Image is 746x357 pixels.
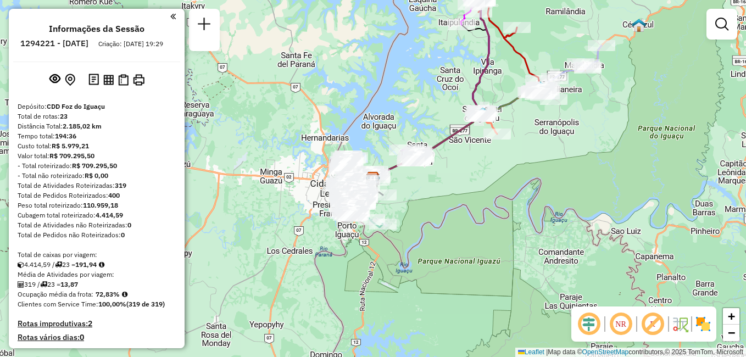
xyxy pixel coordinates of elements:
[47,102,105,110] strong: CDD Foz do Iguaçu
[18,230,176,240] div: Total de Pedidos não Roteirizados:
[18,121,176,131] div: Distância Total:
[723,325,739,341] a: Zoom out
[52,142,89,150] strong: R$ 5.979,21
[116,72,131,88] button: Visualizar Romaneio
[18,347,176,356] h4: Clientes Priorizados NR:
[576,311,602,337] span: Ocultar deslocamento
[18,141,176,151] div: Custo total:
[711,13,733,35] a: Exibir filtros
[85,171,108,180] strong: R$ 0,00
[18,250,176,260] div: Total de caixas por viagem:
[18,181,176,191] div: Total de Atividades Roteirizadas:
[546,348,548,356] span: |
[103,346,107,356] strong: 0
[518,348,544,356] a: Leaflet
[63,122,102,130] strong: 2.185,02 km
[18,161,176,171] div: - Total roteirizado:
[193,13,215,38] a: Nova sessão e pesquisa
[60,280,78,288] strong: 13,87
[582,348,629,356] a: OpenStreetMap
[101,72,116,87] button: Visualizar relatório de Roteirização
[121,231,125,239] strong: 0
[80,332,84,342] strong: 0
[170,10,176,23] a: Clique aqui para minimizar o painel
[18,111,176,121] div: Total de rotas:
[18,102,176,111] div: Depósito:
[728,326,735,339] span: −
[126,300,165,308] strong: (319 de 319)
[72,161,117,170] strong: R$ 709.295,50
[18,210,176,220] div: Cubagem total roteirizado:
[94,39,168,49] div: Criação: [DATE] 19:29
[608,311,634,337] span: Ocultar NR
[18,131,176,141] div: Tempo total:
[728,309,735,323] span: +
[18,260,176,270] div: 4.414,59 / 23 =
[83,201,118,209] strong: 110.959,18
[639,311,666,337] span: Exibir rótulo
[18,151,176,161] div: Valor total:
[75,260,97,269] strong: 191,94
[122,291,127,298] em: Média calculada utilizando a maior ocupação (%Peso ou %Cubagem) de cada rota da sessão. Rotas cro...
[127,221,131,229] strong: 0
[131,72,147,88] button: Imprimir Rotas
[18,191,176,200] div: Total de Pedidos Roteirizados:
[694,315,712,333] img: Exibir/Ocultar setores
[18,300,98,308] span: Clientes com Service Time:
[47,71,63,88] button: Exibir sessão original
[18,270,176,280] div: Média de Atividades por viagem:
[18,171,176,181] div: - Total não roteirizado:
[96,290,120,298] strong: 72,83%
[49,24,144,34] h4: Informações da Sessão
[18,281,24,288] i: Total de Atividades
[40,281,47,288] i: Total de rotas
[98,300,126,308] strong: 100,00%
[18,220,176,230] div: Total de Atividades não Roteirizadas:
[55,132,76,140] strong: 194:36
[632,18,646,32] img: Céu Azul
[86,71,101,88] button: Logs desbloquear sessão
[88,319,92,328] strong: 2
[96,211,123,219] strong: 4.414,59
[671,315,689,333] img: Fluxo de ruas
[18,261,24,268] i: Cubagem total roteirizado
[366,171,380,186] img: CDD Foz do Iguaçu
[533,81,548,95] img: Medianeira
[18,290,93,298] span: Ocupação média da frota:
[49,152,94,160] strong: R$ 709.295,50
[63,71,77,88] button: Centralizar mapa no depósito ou ponto de apoio
[18,280,176,289] div: 319 / 23 =
[18,200,176,210] div: Peso total roteirizado:
[55,261,62,268] i: Total de rotas
[515,348,746,357] div: Map data © contributors,© 2025 TomTom, Microsoft
[99,261,104,268] i: Meta Caixas/viagem: 189,47 Diferença: 2,47
[60,112,68,120] strong: 23
[108,191,120,199] strong: 400
[18,319,176,328] h4: Rotas improdutivas:
[20,38,88,48] h6: 1294221 - [DATE]
[18,333,176,342] h4: Rotas vários dias:
[723,308,739,325] a: Zoom in
[115,181,126,189] strong: 319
